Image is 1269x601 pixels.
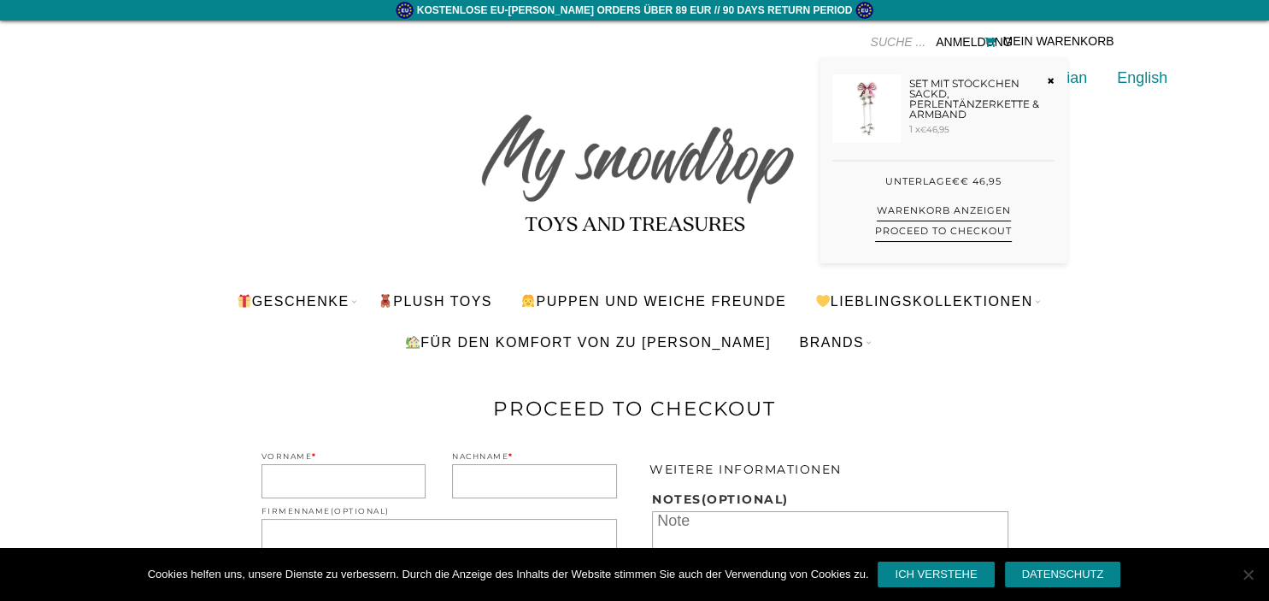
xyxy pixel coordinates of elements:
a: Anmeldung [936,35,1012,49]
span: € [920,125,926,134]
img: - [238,294,251,308]
span: € 46,95 [952,175,1002,187]
span: 1 x [909,123,949,135]
img: - [816,294,830,308]
div: Unterlage [832,160,1055,201]
input: SUCHE ... [797,29,925,55]
span: Cookies helfen uns, unsere Dienste zu verbessern. Durch die Anzeige des Inhalts der Website stimm... [148,566,869,583]
a: - [877,561,995,588]
label: Notes [652,487,1008,511]
a: English [1117,69,1167,86]
img: eu.png [396,2,417,19]
a: Geschenke [223,280,361,321]
h1: PROCEED TO CHECKOUT [293,397,977,421]
img: - [379,294,392,308]
div: Mein Warenkorb [1002,34,1113,48]
a: BRANDS [786,321,877,362]
a: Für den Komfort von zu [PERSON_NAME] [392,321,784,362]
a: Set mit Stöckchen Sackd, Perlentänzerkette & Armband [909,79,1042,120]
a: Puppen und weiche Freunde [508,280,799,321]
img: - [406,335,420,349]
label: Vorname [261,449,426,464]
a: Entfernen Sie dieses Produkt [1048,74,1055,88]
a: Warenkorb anzeigen [877,201,1011,221]
a: PLUSH TOYS [365,280,505,321]
img: Mein Schnee [473,84,797,246]
a: Mein Warenkorb [984,36,1114,48]
abbr: - [312,451,317,461]
span: Nein [1239,566,1256,583]
label: Nachname [452,449,617,464]
label: Firmenname [261,504,617,519]
a: - [1004,561,1122,588]
a: PROCEED TO CHECKOUT [875,221,1012,242]
span: 46,95 [920,124,949,135]
span: € [952,175,961,187]
span: (optional) [331,506,390,516]
a: Lieblingskollektionen [802,280,1045,321]
img: Kinderkette und Armband mit 5 bunten Figuren von Kindern, die sich an den Händen halten und Glas ... [832,74,901,143]
span: (optional) [702,492,789,507]
abbr: - [508,451,514,461]
img: - [521,294,535,308]
img: eu.png [852,2,873,19]
h3: Weitere Informationen [649,463,1010,476]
